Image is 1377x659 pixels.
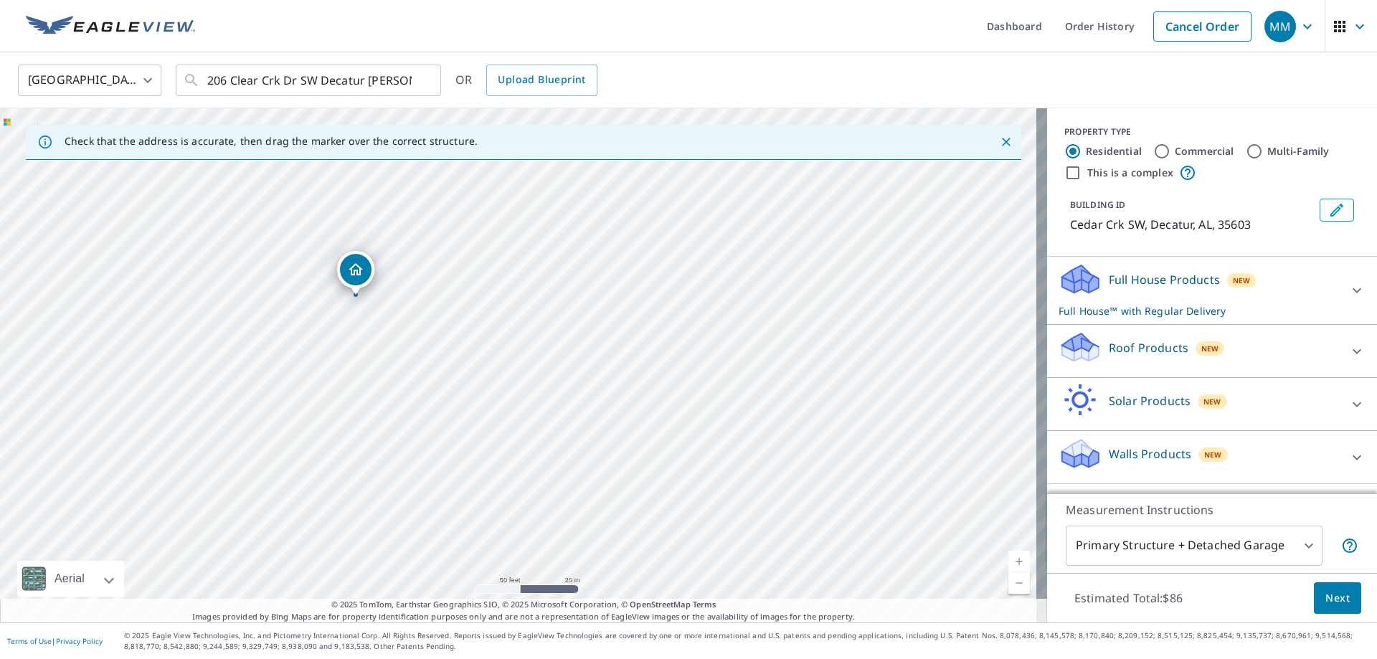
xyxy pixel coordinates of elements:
div: MM [1264,11,1296,42]
label: Commercial [1175,144,1234,158]
a: Privacy Policy [56,636,103,646]
a: Current Level 19, Zoom In [1008,551,1030,572]
p: Check that the address is accurate, then drag the marker over the correct structure. [65,135,478,148]
button: Next [1314,582,1361,615]
div: Walls ProductsNew [1059,437,1366,478]
span: New [1201,343,1219,354]
a: OpenStreetMap [630,599,690,610]
button: Edit building 1 [1320,199,1354,222]
a: Upload Blueprint [486,65,597,96]
div: PROPERTY TYPE [1064,125,1360,138]
label: This is a complex [1087,166,1173,180]
div: OR [455,65,597,96]
label: Multi-Family [1267,144,1330,158]
div: Roof ProductsNew [1059,331,1366,371]
p: Cedar Crk SW, Decatur, AL, 35603 [1070,216,1314,233]
span: Next [1325,589,1350,607]
div: Solar ProductsNew [1059,384,1366,425]
button: Close [997,133,1016,151]
span: New [1204,449,1222,460]
div: Primary Structure + Detached Garage [1066,526,1322,566]
input: Search by address or latitude-longitude [207,60,412,100]
a: Current Level 19, Zoom Out [1008,572,1030,594]
a: Cancel Order [1153,11,1251,42]
p: Full House Products [1109,271,1220,288]
div: Aerial [17,561,124,597]
div: Dropped pin, building 1, Residential property, Cedar Crk SW Decatur, AL 35603 [337,251,374,295]
a: Terms of Use [7,636,52,646]
span: Your report will include the primary structure and a detached garage if one exists. [1341,537,1358,554]
p: Estimated Total: $86 [1063,582,1194,614]
span: Upload Blueprint [498,71,585,89]
p: | [7,637,103,645]
div: [GEOGRAPHIC_DATA] [18,60,161,100]
p: BUILDING ID [1070,199,1125,211]
p: Solar Products [1109,392,1191,409]
label: Residential [1086,144,1142,158]
span: © 2025 TomTom, Earthstar Geographics SIO, © 2025 Microsoft Corporation, © [331,599,716,611]
p: Walls Products [1109,445,1191,463]
span: New [1203,396,1221,407]
img: EV Logo [26,16,195,37]
a: Terms [693,599,716,610]
p: © 2025 Eagle View Technologies, Inc. and Pictometry International Corp. All Rights Reserved. Repo... [124,630,1370,652]
p: Roof Products [1109,339,1188,356]
div: Full House ProductsNewFull House™ with Regular Delivery [1059,262,1366,318]
span: New [1233,275,1251,286]
p: Full House™ with Regular Delivery [1059,303,1340,318]
p: Measurement Instructions [1066,501,1358,518]
div: Aerial [50,561,89,597]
